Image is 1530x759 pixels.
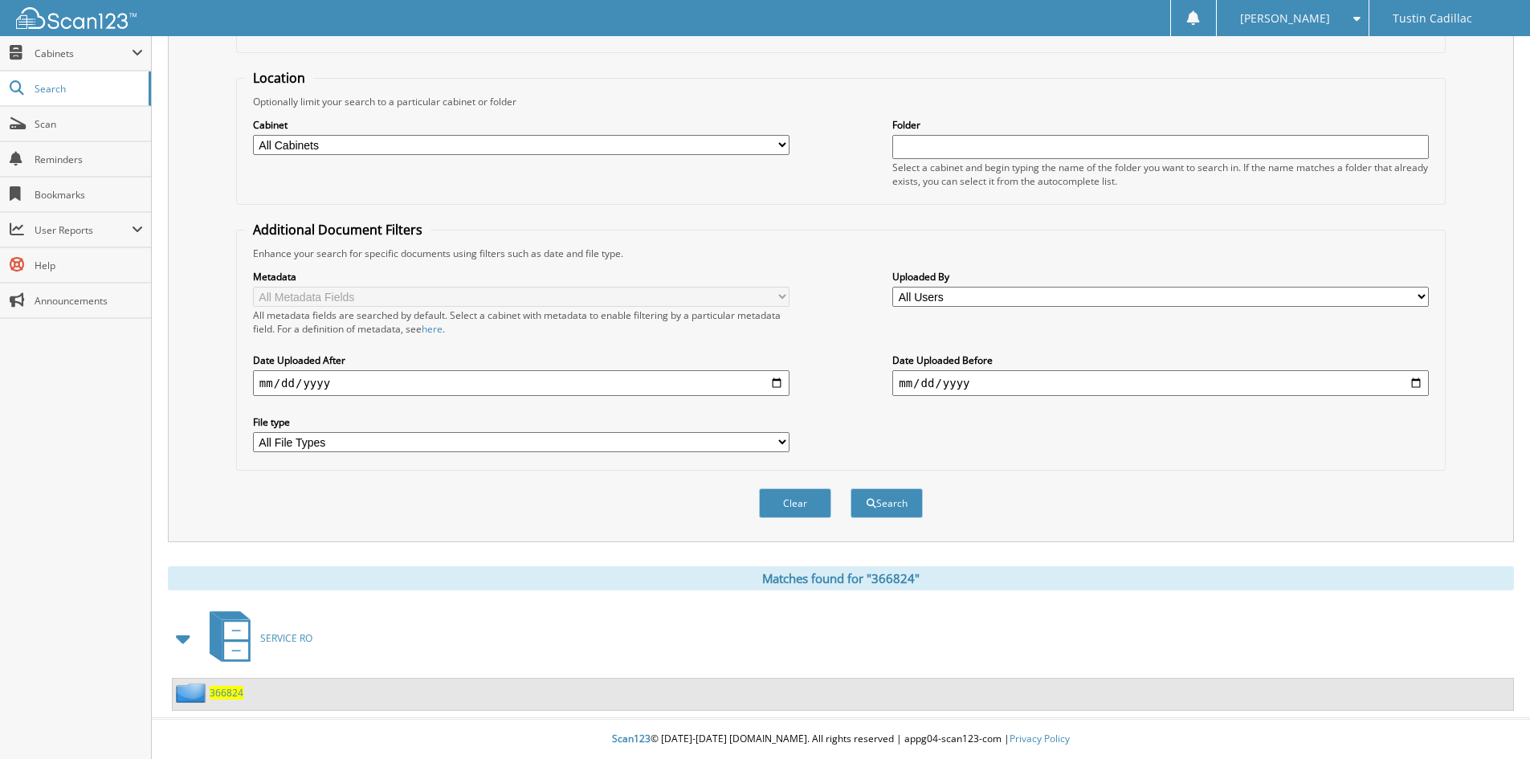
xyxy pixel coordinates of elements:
label: Metadata [253,270,789,284]
input: end [892,370,1429,396]
iframe: Chat Widget [1450,682,1530,759]
div: Enhance your search for specific documents using filters such as date and file type. [245,247,1437,260]
span: Scan123 [612,732,651,745]
div: Matches found for "366824" [168,566,1514,590]
label: Uploaded By [892,270,1429,284]
span: [PERSON_NAME] [1240,14,1330,23]
button: Search [851,488,923,518]
span: Announcements [35,294,143,308]
button: Clear [759,488,831,518]
div: All metadata fields are searched by default. Select a cabinet with metadata to enable filtering b... [253,308,789,336]
span: Reminders [35,153,143,166]
div: Select a cabinet and begin typing the name of the folder you want to search in. If the name match... [892,161,1429,188]
a: SERVICE RO [200,606,312,670]
legend: Additional Document Filters [245,221,430,239]
label: Cabinet [253,118,789,132]
label: Date Uploaded After [253,353,789,367]
legend: Location [245,69,313,87]
div: © [DATE]-[DATE] [DOMAIN_NAME]. All rights reserved | appg04-scan123-com | [152,720,1530,759]
span: Help [35,259,143,272]
label: Date Uploaded Before [892,353,1429,367]
img: scan123-logo-white.svg [16,7,137,29]
label: File type [253,415,789,429]
div: Optionally limit your search to a particular cabinet or folder [245,95,1437,108]
a: 366824 [210,686,243,700]
a: here [422,322,443,336]
a: Privacy Policy [1010,732,1070,745]
span: SERVICE RO [260,631,312,645]
span: Scan [35,117,143,131]
label: Folder [892,118,1429,132]
span: Tustin Cadillac [1393,14,1472,23]
span: Search [35,82,141,96]
span: Bookmarks [35,188,143,202]
span: Cabinets [35,47,132,60]
span: User Reports [35,223,132,237]
input: start [253,370,789,396]
img: folder2.png [176,683,210,703]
